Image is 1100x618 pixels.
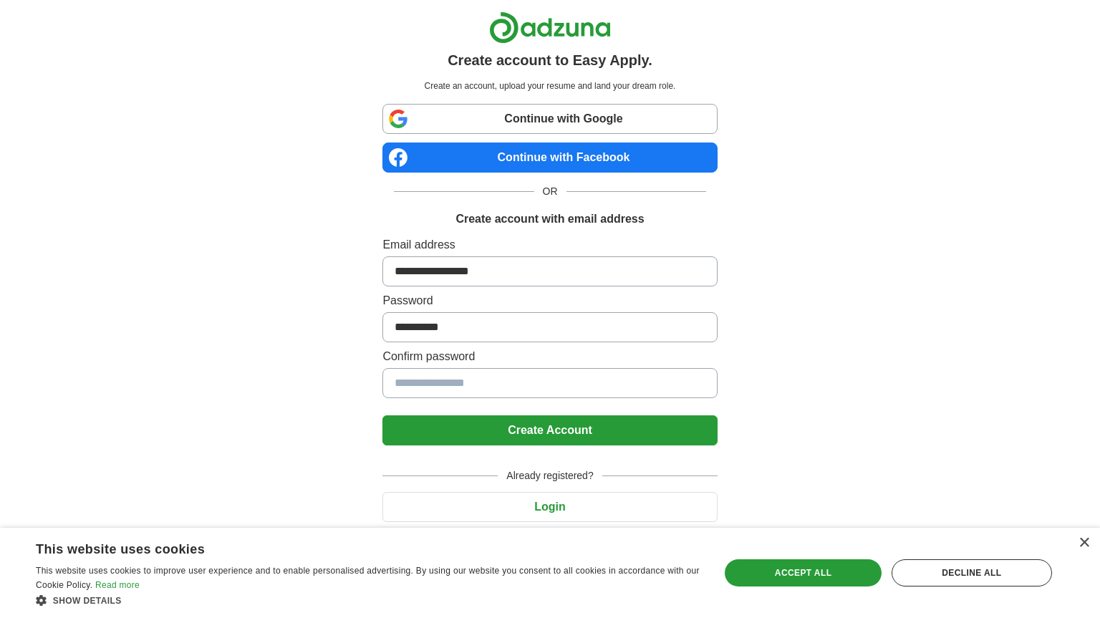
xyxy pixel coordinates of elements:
[382,104,717,134] a: Continue with Google
[382,501,717,513] a: Login
[725,559,881,586] div: Accept all
[382,143,717,173] a: Continue with Facebook
[382,292,717,309] label: Password
[498,468,602,483] span: Already registered?
[36,536,664,558] div: This website uses cookies
[36,593,700,607] div: Show details
[36,566,700,590] span: This website uses cookies to improve user experience and to enable personalised advertising. By u...
[53,596,122,606] span: Show details
[385,79,714,92] p: Create an account, upload your resume and land your dream role.
[382,492,717,522] button: Login
[382,348,717,365] label: Confirm password
[1079,538,1089,549] div: Close
[455,211,644,228] h1: Create account with email address
[448,49,652,71] h1: Create account to Easy Apply.
[382,236,717,254] label: Email address
[95,580,140,590] a: Read more, opens a new window
[489,11,611,44] img: Adzuna logo
[892,559,1052,586] div: Decline all
[534,184,566,199] span: OR
[382,415,717,445] button: Create Account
